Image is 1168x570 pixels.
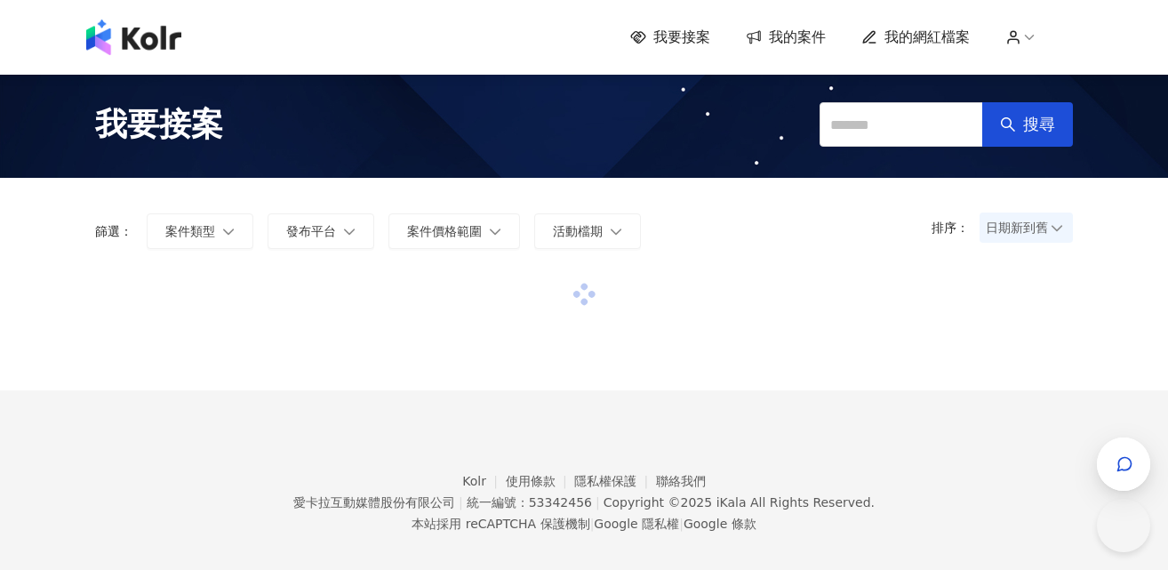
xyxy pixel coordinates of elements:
[684,517,756,531] a: Google 條款
[986,214,1067,241] span: 日期新到舊
[574,474,656,488] a: 隱私權保護
[746,28,826,47] a: 我的案件
[982,102,1073,147] button: 搜尋
[594,517,679,531] a: Google 隱私權
[604,495,875,510] div: Copyright © 2025 All Rights Reserved.
[553,224,603,238] span: 活動檔期
[286,224,336,238] span: 發布平台
[769,28,826,47] span: 我的案件
[1097,499,1150,552] iframe: Help Scout Beacon - Open
[268,213,374,249] button: 發布平台
[656,474,706,488] a: 聯絡我們
[412,513,756,534] span: 本站採用 reCAPTCHA 保護機制
[95,224,132,238] p: 篩選：
[932,221,980,235] p: 排序：
[630,28,710,47] a: 我要接案
[462,474,505,488] a: Kolr
[653,28,710,47] span: 我要接案
[459,495,463,510] span: |
[1023,115,1055,134] span: 搜尋
[679,517,684,531] span: |
[467,495,592,510] div: 統一編號：53342456
[716,495,747,510] a: iKala
[884,28,970,47] span: 我的網紅檔案
[407,224,482,238] span: 案件價格範圍
[534,213,641,249] button: 活動檔期
[596,495,600,510] span: |
[147,213,253,249] button: 案件類型
[861,28,970,47] a: 我的網紅檔案
[506,474,575,488] a: 使用條款
[388,213,520,249] button: 案件價格範圍
[590,517,595,531] span: |
[1000,116,1016,132] span: search
[293,495,455,510] div: 愛卡拉互動媒體股份有限公司
[95,102,223,147] span: 我要接案
[86,20,181,55] img: logo
[165,224,215,238] span: 案件類型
